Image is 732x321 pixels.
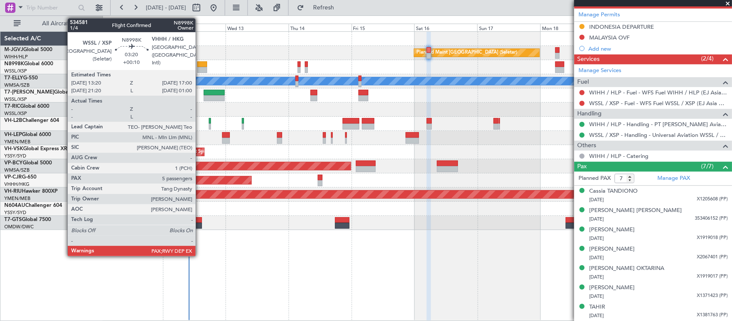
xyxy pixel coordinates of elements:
div: Sat 16 [414,24,477,31]
a: WIHH / HLP - Catering [589,152,648,160]
a: YMEN/MEB [4,139,30,145]
a: WSSL/XSP [4,110,27,117]
span: All Aircraft [22,21,90,27]
span: Pax [577,162,587,172]
a: N604AUChallenger 604 [4,203,62,208]
span: M-JGVJ [4,47,23,52]
div: MALAYSIA OVF [589,34,630,41]
span: (2/4) [701,54,714,63]
span: X1371423 (PP) [697,292,728,300]
span: VH-RIU [4,189,22,194]
a: WMSA/SZB [4,82,30,88]
span: [DATE] [589,254,604,261]
span: 353406152 (PP) [695,215,728,222]
div: TAHIR [589,303,605,312]
div: [DATE] [104,17,119,24]
a: YSSY/SYD [4,153,26,159]
span: Services [577,55,599,64]
div: Mon 11 [99,24,163,31]
div: Mon 18 [540,24,603,31]
span: N604AU [4,203,25,208]
a: T7-GTSGlobal 7500 [4,217,51,222]
a: VHHH/HKG [4,181,30,188]
div: Add new [588,45,728,52]
span: Refresh [306,5,342,11]
span: [DATE] - [DATE] [146,4,186,12]
span: VP-BCY [4,160,23,166]
div: [PERSON_NAME] OKTARINA [589,264,664,273]
span: T7-RIC [4,104,20,109]
div: Planned Maint [GEOGRAPHIC_DATA] (Seletar) [416,46,517,59]
span: Others [577,141,596,151]
span: VH-LEP [4,132,22,137]
span: Handling [577,109,602,119]
a: VP-BCYGlobal 5000 [4,160,52,166]
a: YMEN/MEB [4,195,30,202]
span: VH-L2B [4,118,22,123]
span: T7-GTS [4,217,22,222]
a: WIHH / HLP - Fuel - WFS Fuel WIHH / HLP (EJ Asia Only) [589,89,728,96]
a: T7-RICGlobal 6000 [4,104,49,109]
div: [PERSON_NAME] [589,245,635,254]
div: [PERSON_NAME] [589,226,635,234]
span: [DATE] [589,293,604,300]
div: [PERSON_NAME] [PERSON_NAME] [589,206,682,215]
div: INDONESIA DEPARTURE [589,23,654,30]
a: WSSL / XSP - Handling - Universal Aviation WSSL / XSP [589,131,728,139]
a: VH-LEPGlobal 6000 [4,132,51,137]
a: YSSY/SYD [4,209,26,216]
a: WIHH / HLP - Handling - PT [PERSON_NAME] Aviasi WIHH / HLP [589,121,728,128]
div: Planned Maint [GEOGRAPHIC_DATA] ([GEOGRAPHIC_DATA]) [123,89,258,102]
span: Fuel [577,77,589,87]
span: [DATE] [589,312,604,319]
div: Thu 14 [289,24,352,31]
input: Trip Number [26,1,75,14]
div: Wed 13 [226,24,289,31]
span: [DATE] [589,235,604,242]
span: T7-[PERSON_NAME] [4,90,54,95]
div: [PERSON_NAME] [589,284,635,292]
div: Cassia TANDIONO [589,187,638,196]
a: OMDW/DWC [4,224,34,230]
span: X1919018 (PP) [697,234,728,242]
button: Refresh [293,1,344,15]
a: Manage PAX [657,174,690,183]
a: M-JGVJGlobal 5000 [4,47,52,52]
span: (7/7) [701,162,714,171]
a: VH-RIUHawker 800XP [4,189,57,194]
div: Sun 17 [477,24,540,31]
a: VP-CJRG-650 [4,175,36,180]
span: [DATE] [589,197,604,203]
a: WIHH/HLP [4,54,28,60]
span: [DATE] [589,216,604,222]
span: [DATE] [589,274,604,280]
span: X1919017 (PP) [697,273,728,280]
a: WSSL/XSP [4,96,27,103]
a: VH-VSKGlobal Express XRS [4,146,70,151]
a: VH-L2BChallenger 604 [4,118,59,123]
a: Manage Services [578,67,621,75]
span: X1205608 (PP) [697,196,728,203]
a: N8998KGlobal 6000 [4,61,53,67]
span: VP-CJR [4,175,22,180]
div: Tue 12 [163,24,226,31]
a: T7-ELLYG-550 [4,76,38,81]
a: WMSA/SZB [4,167,30,173]
span: N8998K [4,61,24,67]
div: Fri 15 [352,24,415,31]
div: Unplanned Maint Sydney ([PERSON_NAME] Intl) [160,145,265,158]
button: All Aircraft [9,17,93,30]
span: VH-VSK [4,146,23,151]
span: X2067401 (PP) [697,254,728,261]
a: T7-[PERSON_NAME]Global 7500 [4,90,83,95]
span: X1381763 (PP) [697,312,728,319]
a: Manage Permits [578,11,620,19]
span: T7-ELLY [4,76,23,81]
a: WSSL/XSP [4,68,27,74]
a: WSSL / XSP - Fuel - WFS Fuel WSSL / XSP (EJ Asia Only) [589,100,728,107]
label: Planned PAX [578,174,611,183]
